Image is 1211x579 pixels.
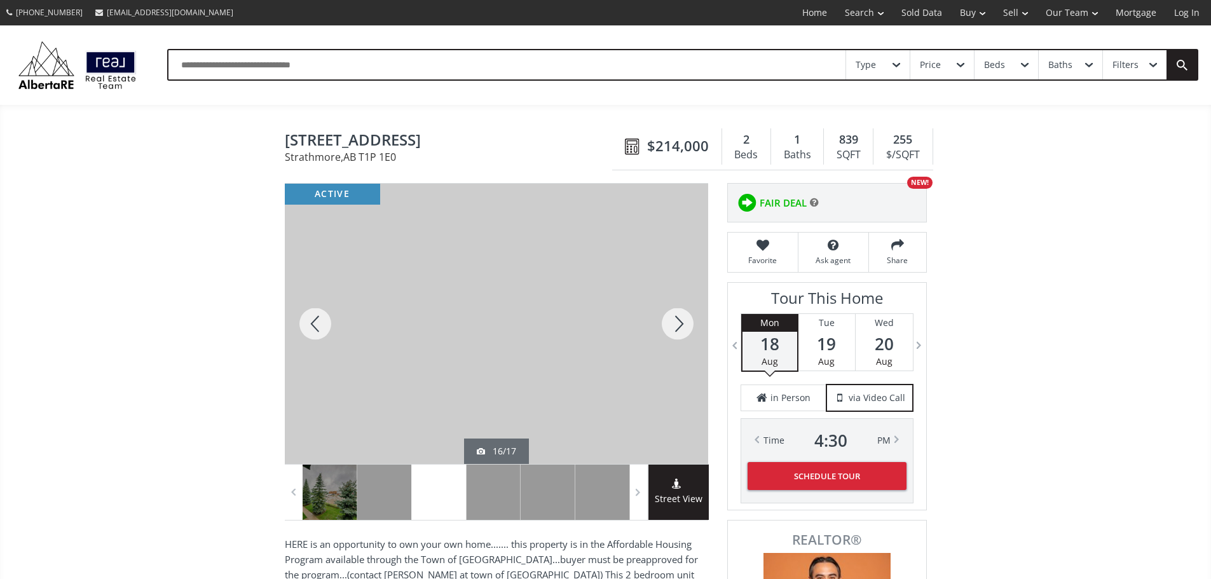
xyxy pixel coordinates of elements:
[285,132,619,151] span: 8 Bayside Place #107
[13,38,142,92] img: Logo
[777,132,817,148] div: 1
[818,355,835,367] span: Aug
[729,132,764,148] div: 2
[648,492,709,507] span: Street View
[285,152,619,162] span: Strathmore , AB T1P 1E0
[880,132,926,148] div: 255
[742,533,912,547] span: REALTOR®
[907,177,933,189] div: NEW!
[984,60,1005,69] div: Beds
[777,146,817,165] div: Baths
[814,432,847,449] span: 4 : 30
[856,314,913,332] div: Wed
[729,146,764,165] div: Beds
[880,146,926,165] div: $/SQFT
[760,196,807,210] span: FAIR DEAL
[477,445,516,458] div: 16/17
[798,314,855,332] div: Tue
[107,7,233,18] span: [EMAIL_ADDRESS][DOMAIN_NAME]
[734,190,760,215] img: rating icon
[647,136,709,156] span: $214,000
[734,255,791,266] span: Favorite
[770,392,811,404] span: in Person
[742,314,797,332] div: Mon
[920,60,941,69] div: Price
[830,146,866,165] div: SQFT
[742,335,797,353] span: 18
[856,60,876,69] div: Type
[856,335,913,353] span: 20
[798,335,855,353] span: 19
[1112,60,1139,69] div: Filters
[748,462,907,490] button: Schedule Tour
[1048,60,1072,69] div: Baths
[849,392,905,404] span: via Video Call
[16,7,83,18] span: [PHONE_NUMBER]
[875,255,920,266] span: Share
[285,184,380,205] div: active
[763,432,891,449] div: Time PM
[89,1,240,24] a: [EMAIL_ADDRESS][DOMAIN_NAME]
[762,355,778,367] span: Aug
[876,355,893,367] span: Aug
[805,255,862,266] span: Ask agent
[285,184,708,464] div: 8 Bayside Place #107 Strathmore, AB T1P 1E0 - Photo 16 of 17
[741,289,913,313] h3: Tour This Home
[839,132,858,148] span: 839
